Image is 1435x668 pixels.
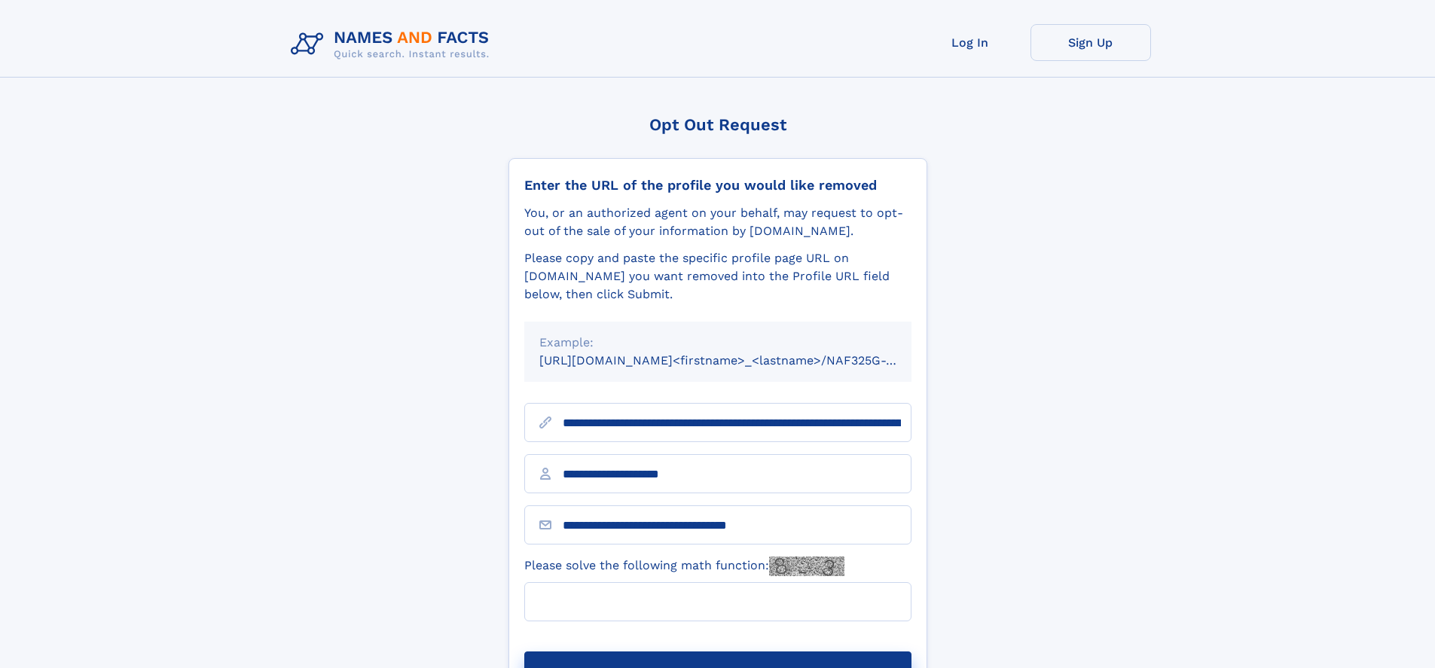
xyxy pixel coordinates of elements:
[524,249,911,303] div: Please copy and paste the specific profile page URL on [DOMAIN_NAME] you want removed into the Pr...
[524,204,911,240] div: You, or an authorized agent on your behalf, may request to opt-out of the sale of your informatio...
[910,24,1030,61] a: Log In
[1030,24,1151,61] a: Sign Up
[539,353,940,368] small: [URL][DOMAIN_NAME]<firstname>_<lastname>/NAF325G-xxxxxxxx
[539,334,896,352] div: Example:
[524,177,911,194] div: Enter the URL of the profile you would like removed
[524,557,844,576] label: Please solve the following math function:
[508,115,927,134] div: Opt Out Request
[285,24,502,65] img: Logo Names and Facts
